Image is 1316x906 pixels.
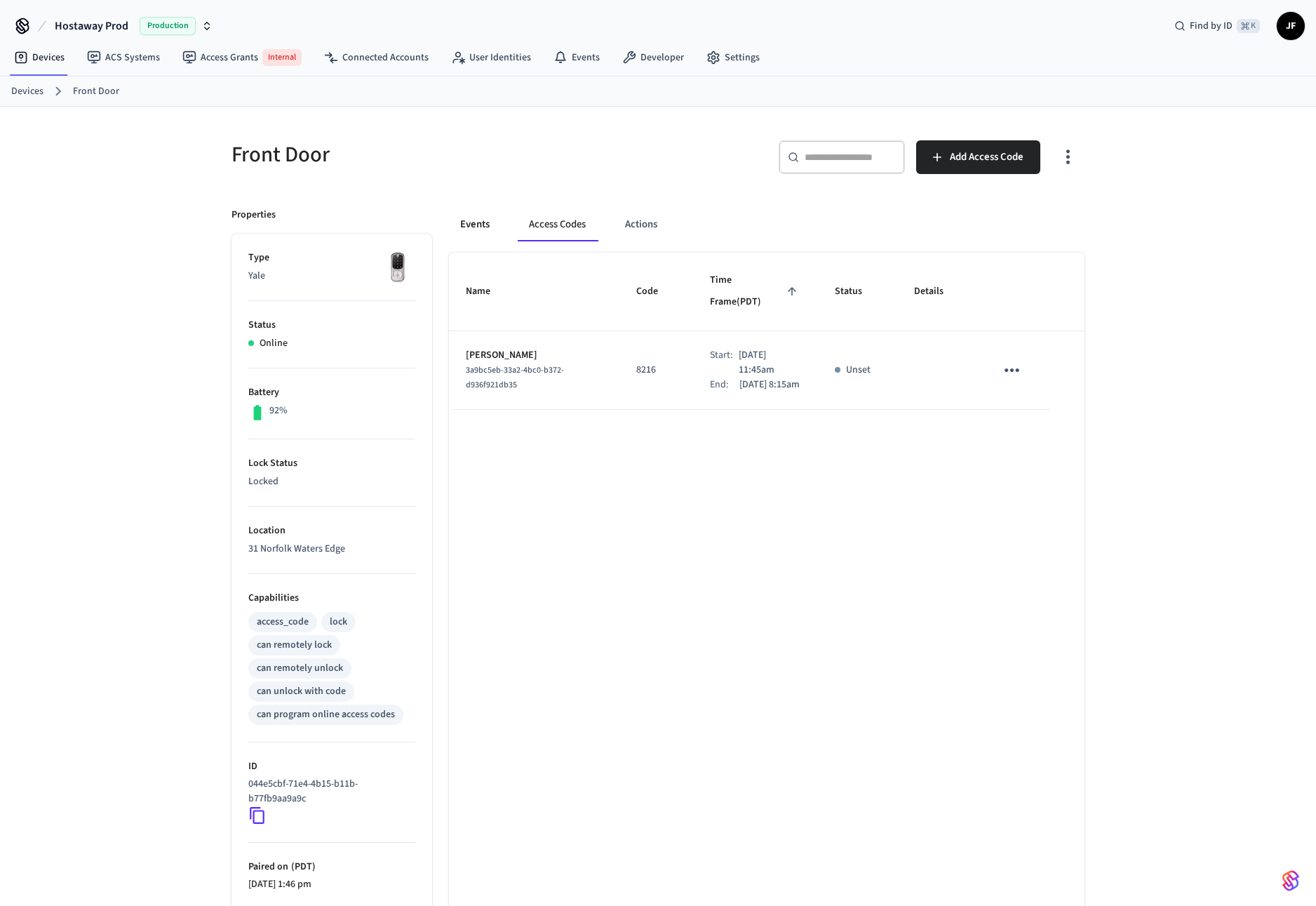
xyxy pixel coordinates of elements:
[231,208,276,222] p: Properties
[260,336,288,351] p: Online
[449,253,1085,410] table: sticky table
[73,84,119,99] a: Front Door
[330,615,347,629] div: lock
[1237,19,1260,33] span: ⌘ K
[248,269,415,284] p: Yale
[313,45,440,70] a: Connected Accounts
[248,251,415,265] p: Type
[55,18,128,34] span: Hostaway Prod
[248,759,415,774] p: ID
[542,45,611,70] a: Events
[739,378,800,392] p: [DATE] 8:15am
[269,404,288,418] p: 92%
[257,661,343,676] div: can remotely unlock
[835,281,880,302] span: Status
[248,456,415,471] p: Lock Status
[614,208,669,241] button: Actions
[231,140,650,169] h5: Front Door
[846,363,871,378] p: Unset
[636,363,676,378] p: 8216
[11,84,43,99] a: Devices
[449,208,1085,241] div: ant example
[518,208,597,241] button: Access Codes
[171,44,313,72] a: Access GrantsInternal
[257,707,395,722] div: can program online access codes
[449,208,501,241] button: Events
[76,45,171,70] a: ACS Systems
[611,45,695,70] a: Developer
[914,281,962,302] span: Details
[1163,13,1271,39] div: Find by ID⌘ K
[710,378,739,392] div: End:
[288,860,316,874] span: ( PDT )
[262,49,302,66] span: Internal
[695,45,771,70] a: Settings
[248,542,415,557] p: 31 Norfolk Waters Edge
[248,591,415,606] p: Capabilities
[1190,19,1233,33] span: Find by ID
[1278,13,1303,39] span: JF
[248,524,415,538] p: Location
[380,251,415,286] img: Yale Assure Touchscreen Wifi Smart Lock, Satin Nickel, Front
[739,348,801,378] p: [DATE] 11:45am
[248,318,415,333] p: Status
[3,45,76,70] a: Devices
[248,385,415,400] p: Battery
[466,281,509,302] span: Name
[140,17,196,35] span: Production
[950,148,1023,166] span: Add Access Code
[916,140,1040,174] button: Add Access Code
[1282,870,1299,892] img: SeamLogoGradient.69752ec5.svg
[710,269,800,314] span: Time Frame(PDT)
[466,364,564,391] span: 3a9bc5eb-33a2-4bc0-b372-d936f921db35
[1277,12,1305,40] button: JF
[248,877,415,892] p: [DATE] 1:46 pm
[257,638,332,653] div: can remotely lock
[257,684,346,699] div: can unlock with code
[248,474,415,489] p: Locked
[257,615,309,629] div: access_code
[466,348,603,363] p: [PERSON_NAME]
[248,777,410,806] p: 044e5cbf-71e4-4b15-b11b-b77fb9aa9a9c
[636,281,676,302] span: Code
[440,45,542,70] a: User Identities
[248,860,415,874] p: Paired on
[710,348,738,378] div: Start:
